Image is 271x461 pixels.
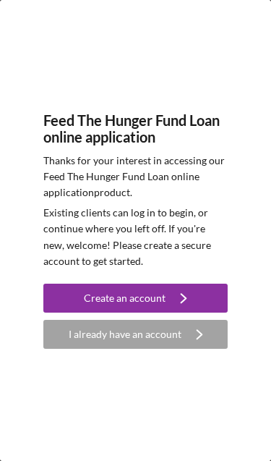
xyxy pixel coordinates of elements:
h4: Feed The Hunger Fund Loan online application [43,112,228,145]
p: Thanks for your interest in accessing our Feed The Hunger Fund Loan online application product. [43,153,228,201]
p: Existing clients can log in to begin, or continue where you left off. If you're new, welcome! Ple... [43,205,228,270]
button: Create an account [43,284,228,313]
div: Create an account [84,284,165,313]
div: I already have an account [69,320,181,349]
a: Create an account [43,284,228,316]
button: I already have an account [43,320,228,349]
